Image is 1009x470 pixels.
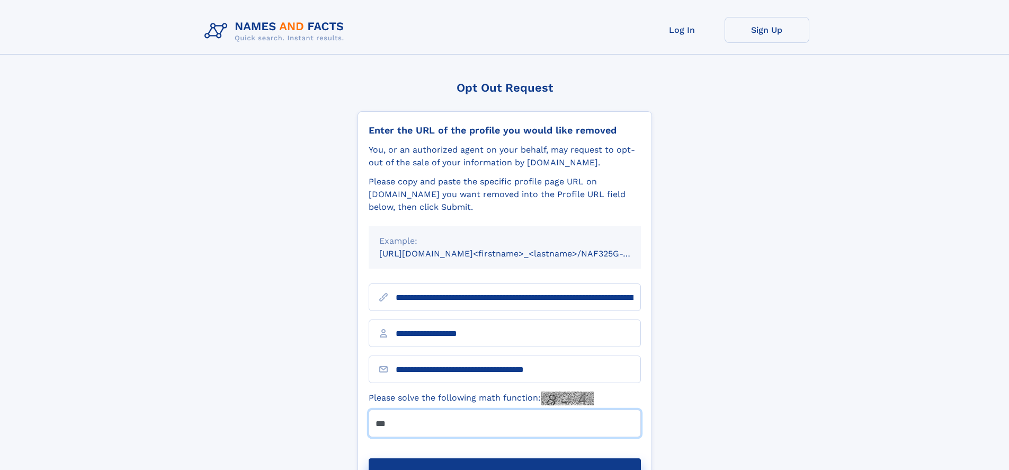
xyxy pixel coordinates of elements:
[369,125,641,136] div: Enter the URL of the profile you would like removed
[725,17,809,43] a: Sign Up
[200,17,353,46] img: Logo Names and Facts
[369,175,641,214] div: Please copy and paste the specific profile page URL on [DOMAIN_NAME] you want removed into the Pr...
[640,17,725,43] a: Log In
[379,249,661,259] small: [URL][DOMAIN_NAME]<firstname>_<lastname>/NAF325G-xxxxxxxx
[369,144,641,169] div: You, or an authorized agent on your behalf, may request to opt-out of the sale of your informatio...
[369,392,594,405] label: Please solve the following math function:
[358,81,652,94] div: Opt Out Request
[379,235,630,247] div: Example:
